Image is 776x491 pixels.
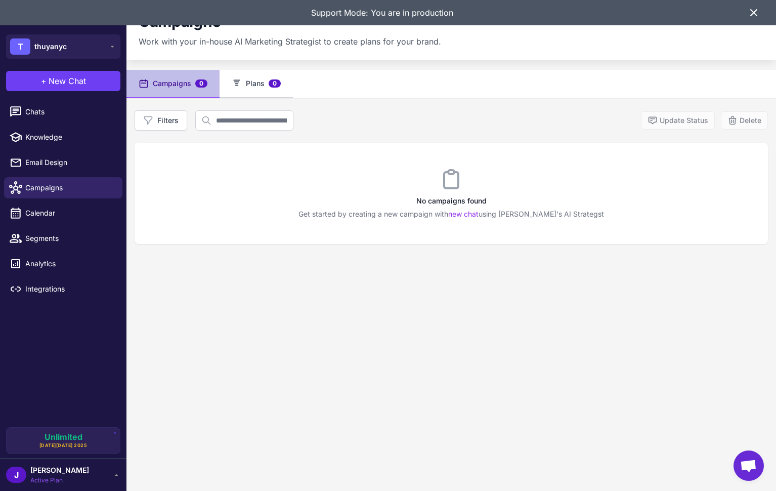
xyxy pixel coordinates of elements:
h3: No campaigns found [135,195,768,207]
div: T [10,38,30,55]
span: [PERSON_NAME] [30,465,89,476]
p: Work with your in-house AI Marketing Strategist to create plans for your brand. [139,35,441,48]
span: Chats [25,106,114,117]
button: Campaigns0 [126,70,220,98]
span: [DATE][DATE] 2025 [39,442,88,449]
span: 0 [195,79,207,88]
button: Delete [721,111,768,130]
a: Calendar [4,202,122,224]
span: + [41,75,47,87]
a: Chats [4,101,122,122]
button: +New Chat [6,71,120,91]
span: Segments [25,233,114,244]
button: Update Status [641,111,715,130]
a: Email Design [4,152,122,173]
span: Integrations [25,283,114,295]
div: Open chat [734,451,764,481]
a: Campaigns [4,177,122,198]
span: New Chat [49,75,86,87]
a: Analytics [4,253,122,274]
span: Knowledge [25,132,114,143]
span: Analytics [25,258,114,269]
div: J [6,467,26,483]
button: Plans0 [220,70,293,98]
span: Email Design [25,157,114,168]
a: Segments [4,228,122,249]
button: Filters [135,110,187,131]
a: Knowledge [4,127,122,148]
a: Integrations [4,278,122,300]
span: Unlimited [45,433,82,441]
a: new chat [448,210,479,218]
span: thuyanyc [34,41,67,52]
p: Get started by creating a new campaign with using [PERSON_NAME]'s AI Strategst [135,209,768,220]
span: Campaigns [25,182,114,193]
span: Active Plan [30,476,89,485]
span: 0 [269,79,281,88]
button: Tthuyanyc [6,34,120,59]
span: Calendar [25,208,114,219]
